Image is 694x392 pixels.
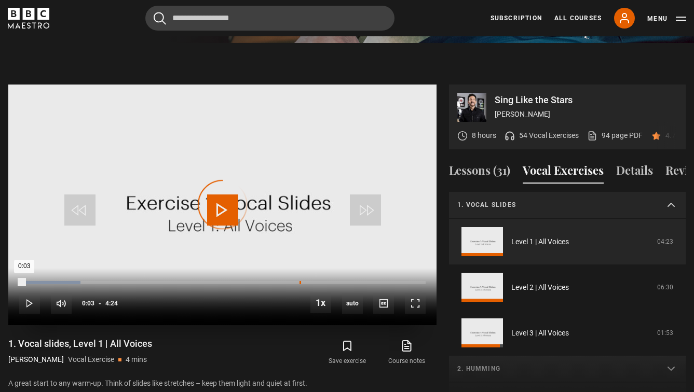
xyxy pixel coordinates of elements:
h1: 1. Vocal slides, Level 1 | All Voices [8,338,152,350]
button: Mute [51,293,72,314]
p: 8 hours [472,130,496,141]
button: Play [19,293,40,314]
p: 1. Vocal slides [457,200,652,209]
p: [PERSON_NAME] [8,354,64,365]
p: Vocal Exercise [68,354,114,365]
button: Toggle navigation [647,13,686,24]
p: [PERSON_NAME] [495,109,677,120]
a: Course notes [377,338,437,368]
a: 94 page PDF [587,130,643,141]
span: 0:03 [82,294,94,313]
button: Captions [373,293,394,314]
video-js: Video Player [8,85,437,325]
a: All Courses [554,13,602,23]
a: Subscription [491,13,542,23]
button: Save exercise [318,338,377,368]
button: Playback Rate [310,292,331,313]
button: Vocal Exercises [523,162,604,184]
span: - [99,300,101,307]
p: 4 mins [126,354,147,365]
button: Details [616,162,653,184]
p: 54 Vocal Exercises [519,130,579,141]
button: Submit the search query [154,12,166,25]
a: Level 1 | All Voices [511,236,569,247]
a: Level 2 | All Voices [511,282,569,293]
input: Search [145,6,394,31]
button: Fullscreen [405,293,426,314]
span: 4:24 [105,294,118,313]
button: Lessons (31) [449,162,510,184]
p: A great start to any warm-up. Think of slides like stretches – keep them light and quiet at first. [8,378,437,389]
svg: BBC Maestro [8,8,49,29]
a: Level 3 | All Voices [511,328,569,339]
div: Progress Bar [19,281,426,284]
span: auto [342,293,363,314]
summary: 1. Vocal slides [449,192,686,219]
p: Sing Like the Stars [495,95,677,105]
div: Current quality: 720p [342,293,363,314]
